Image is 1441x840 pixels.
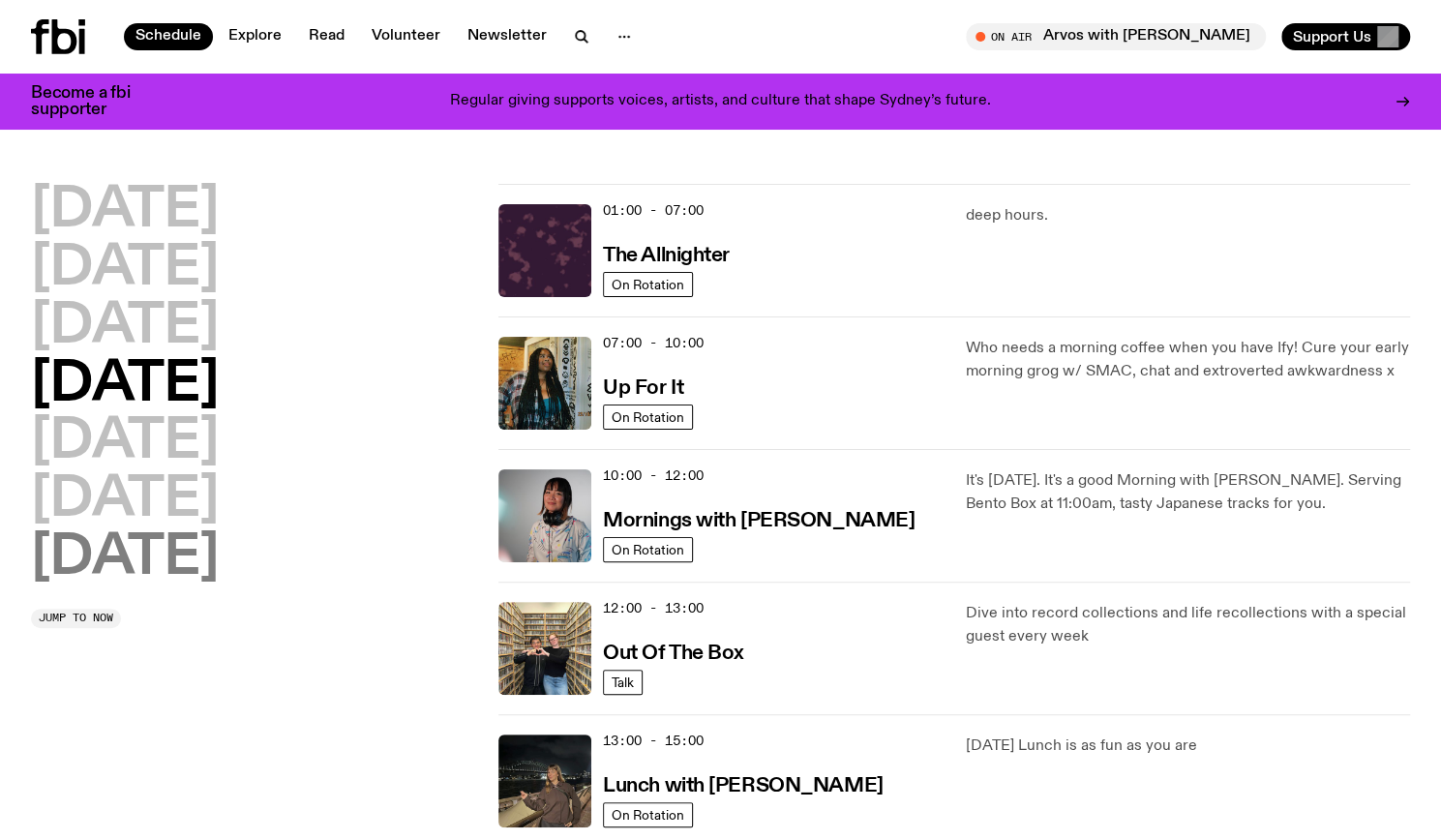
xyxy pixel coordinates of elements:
span: Support Us [1293,28,1371,45]
a: On Rotation [603,272,693,297]
a: Lunch with [PERSON_NAME] [603,772,883,796]
button: [DATE] [31,358,219,412]
a: Read [297,23,356,50]
span: Jump to now [39,613,113,623]
h3: Become a fbi supporter [31,85,155,118]
button: [DATE] [31,300,219,354]
button: [DATE] [31,415,219,469]
a: Up For It [603,375,683,399]
a: The Allnighter [603,242,730,266]
img: Ify - a Brown Skin girl with black braided twists, looking up to the side with her tongue stickin... [498,337,591,430]
button: Jump to now [31,609,121,628]
h3: Lunch with [PERSON_NAME] [603,776,883,796]
span: On Rotation [612,543,684,557]
span: 07:00 - 10:00 [603,334,704,352]
span: 13:00 - 15:00 [603,732,704,750]
a: Schedule [124,23,213,50]
span: 01:00 - 07:00 [603,201,704,220]
h3: Up For It [603,378,683,399]
p: [DATE] Lunch is as fun as you are [966,735,1410,758]
a: Explore [217,23,293,50]
a: On Rotation [603,405,693,430]
h3: Out Of The Box [603,644,744,664]
span: On Rotation [612,278,684,292]
button: [DATE] [31,242,219,296]
button: On AirArvos with [PERSON_NAME] [966,23,1266,50]
h3: The Allnighter [603,246,730,266]
p: Who needs a morning coffee when you have Ify! Cure your early morning grog w/ SMAC, chat and extr... [966,337,1410,383]
span: 12:00 - 13:00 [603,599,704,617]
span: On Rotation [612,808,684,823]
span: On Rotation [612,410,684,425]
button: [DATE] [31,473,219,527]
button: [DATE] [31,184,219,238]
span: Talk [612,675,634,690]
img: Kana Frazer is smiling at the camera with her head tilted slightly to her left. She wears big bla... [498,469,591,562]
a: Talk [603,670,643,695]
a: On Rotation [603,802,693,827]
a: Mornings with [PERSON_NAME] [603,507,915,531]
p: deep hours. [966,204,1410,227]
h3: Mornings with [PERSON_NAME] [603,511,915,531]
a: On Rotation [603,537,693,562]
a: Newsletter [456,23,558,50]
button: Support Us [1281,23,1410,50]
a: Volunteer [360,23,452,50]
img: Izzy Page stands above looking down at Opera Bar. She poses in front of the Harbour Bridge in the... [498,735,591,827]
img: Matt and Kate stand in the music library and make a heart shape with one hand each. [498,602,591,695]
button: [DATE] [31,531,219,585]
p: It's [DATE]. It's a good Morning with [PERSON_NAME]. Serving Bento Box at 11:00am, tasty Japanese... [966,469,1410,516]
p: Regular giving supports voices, artists, and culture that shape Sydney’s future. [450,93,991,110]
a: Out Of The Box [603,640,744,664]
p: Dive into record collections and life recollections with a special guest every week [966,602,1410,648]
span: 10:00 - 12:00 [603,466,704,485]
